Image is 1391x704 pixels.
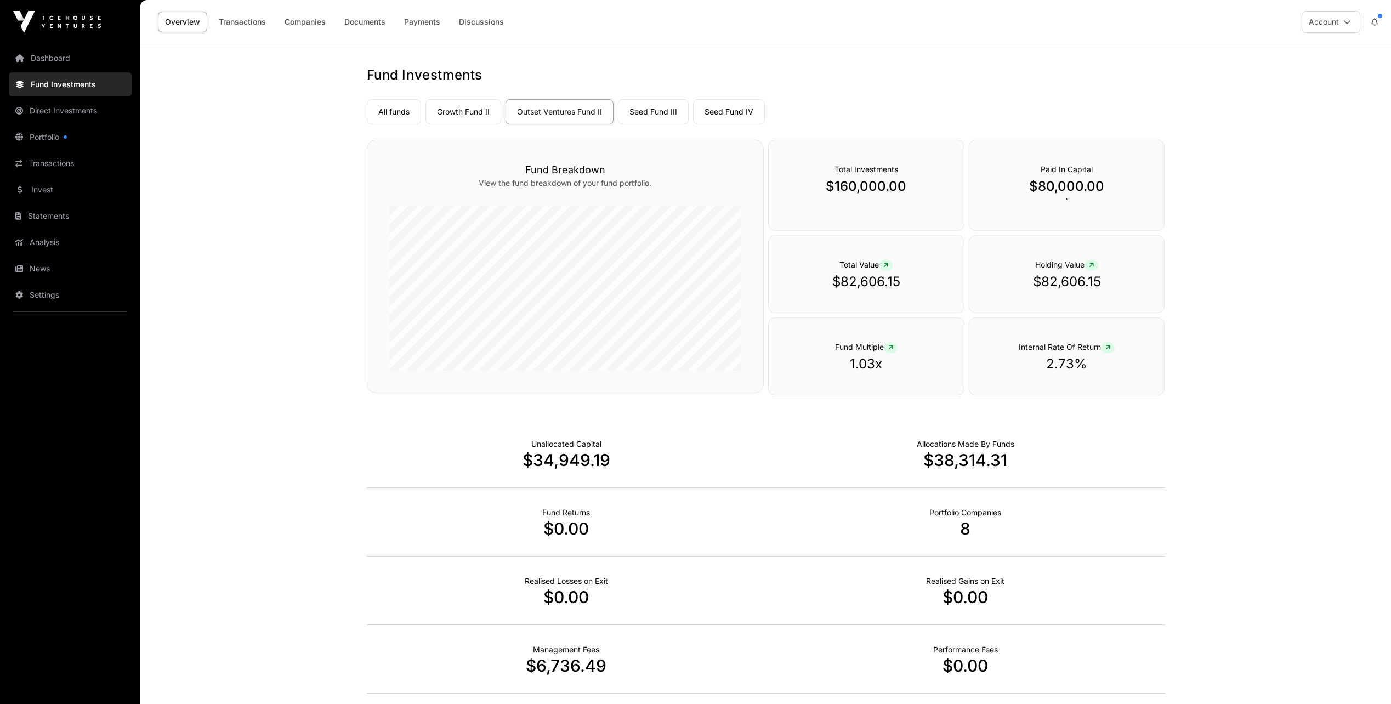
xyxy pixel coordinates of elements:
p: $0.00 [367,519,766,538]
a: Discussions [452,12,511,32]
p: Capital Deployed Into Companies [917,439,1014,450]
a: Outset Ventures Fund II [506,99,614,124]
a: Invest [9,178,132,202]
a: Payments [397,12,447,32]
a: Seed Fund IV [693,99,765,124]
div: ` [969,140,1165,231]
a: Seed Fund III [618,99,689,124]
a: Growth Fund II [425,99,501,124]
p: $0.00 [766,656,1165,675]
p: $6,736.49 [367,656,766,675]
a: Direct Investments [9,99,132,123]
p: View the fund breakdown of your fund portfolio. [389,178,741,189]
p: Net Realised on Negative Exits [525,576,608,587]
a: Fund Investments [9,72,132,96]
p: 1.03x [791,355,942,373]
p: 2.73% [991,355,1143,373]
p: Number of Companies Deployed Into [929,507,1001,518]
a: Statements [9,204,132,228]
span: Internal Rate Of Return [1019,342,1115,351]
p: Net Realised on Positive Exits [926,576,1004,587]
a: Portfolio [9,125,132,149]
img: Icehouse Ventures Logo [13,11,101,33]
button: Account [1302,11,1360,33]
p: $160,000.00 [791,178,942,195]
a: News [9,257,132,281]
p: Cash not yet allocated [531,439,601,450]
p: $80,000.00 [991,178,1143,195]
p: $38,314.31 [766,450,1165,470]
p: $82,606.15 [791,273,942,291]
p: $0.00 [766,587,1165,607]
a: Transactions [9,151,132,175]
p: Fund Performance Fees (Carry) incurred to date [933,644,998,655]
p: $82,606.15 [991,273,1143,291]
a: Documents [337,12,393,32]
p: Fund Management Fees incurred to date [533,644,599,655]
a: Dashboard [9,46,132,70]
a: Settings [9,283,132,307]
p: $0.00 [367,587,766,607]
span: Holding Value [1035,260,1098,269]
a: Overview [158,12,207,32]
p: 8 [766,519,1165,538]
h3: Fund Breakdown [389,162,741,178]
a: Companies [277,12,333,32]
span: Total Value [839,260,893,269]
a: All funds [367,99,421,124]
a: Analysis [9,230,132,254]
span: Total Investments [834,164,898,174]
p: $34,949.19 [367,450,766,470]
p: Realised Returns from Funds [542,507,590,518]
span: Paid In Capital [1041,164,1093,174]
h1: Fund Investments [367,66,1165,84]
span: Fund Multiple [835,342,898,351]
a: Transactions [212,12,273,32]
